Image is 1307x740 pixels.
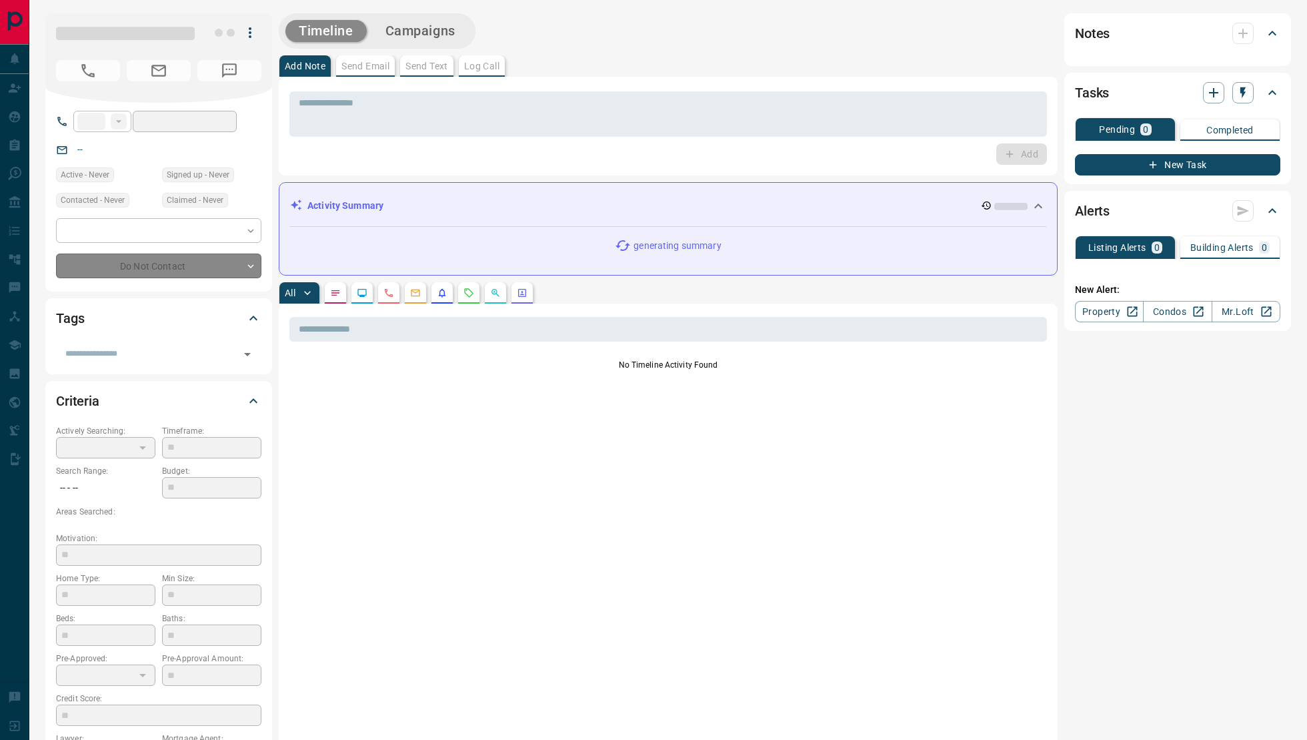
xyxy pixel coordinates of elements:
p: -- - -- [56,477,155,499]
p: 0 [1143,125,1148,134]
div: Criteria [56,385,261,417]
h2: Alerts [1075,200,1110,222]
button: Campaigns [372,20,469,42]
p: Timeframe: [162,425,261,437]
p: Pre-Approved: [56,653,155,665]
a: Property [1075,301,1144,322]
svg: Lead Browsing Activity [357,288,367,298]
p: New Alert: [1075,283,1280,297]
p: Baths: [162,613,261,625]
p: Home Type: [56,573,155,585]
p: Motivation: [56,532,261,544]
p: Add Note [285,61,325,71]
p: generating summary [633,239,721,253]
span: No Email [127,60,191,81]
p: Activity Summary [307,199,383,213]
span: Active - Never [61,168,109,181]
svg: Calls [383,288,394,298]
svg: Listing Alerts [437,288,447,298]
a: Condos [1143,301,1212,322]
h2: Criteria [56,390,99,412]
p: 0 [1262,243,1267,252]
p: Min Size: [162,573,261,585]
h2: Tasks [1075,82,1109,103]
p: Beds: [56,613,155,625]
p: 0 [1154,243,1160,252]
p: Budget: [162,465,261,477]
svg: Opportunities [490,288,501,298]
div: Alerts [1075,195,1280,227]
div: Tags [56,302,261,334]
p: Actively Searching: [56,425,155,437]
button: New Task [1075,154,1280,175]
div: Activity Summary [290,194,1046,218]
p: Completed [1206,125,1254,135]
span: No Number [197,60,261,81]
p: All [285,288,295,298]
svg: Requests [463,288,474,298]
span: No Number [56,60,120,81]
p: Credit Score: [56,693,261,705]
button: Open [238,345,257,364]
span: Contacted - Never [61,194,125,207]
a: -- [77,144,83,155]
svg: Agent Actions [517,288,527,298]
div: Do Not Contact [56,254,261,278]
span: Signed up - Never [167,168,229,181]
p: Listing Alerts [1088,243,1146,252]
svg: Notes [330,288,341,298]
p: Pre-Approval Amount: [162,653,261,665]
p: Search Range: [56,465,155,477]
svg: Emails [410,288,421,298]
span: Claimed - Never [167,194,223,207]
h2: Notes [1075,23,1110,44]
h2: Tags [56,308,84,329]
div: Notes [1075,17,1280,49]
p: No Timeline Activity Found [289,359,1047,371]
p: Areas Searched: [56,506,261,518]
p: Building Alerts [1190,243,1254,252]
div: Tasks [1075,77,1280,109]
a: Mr.Loft [1212,301,1280,322]
button: Timeline [285,20,367,42]
p: Pending [1099,125,1135,134]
